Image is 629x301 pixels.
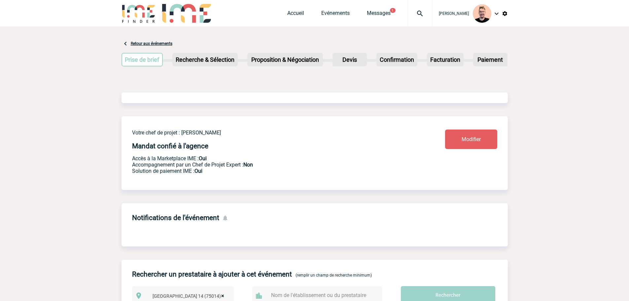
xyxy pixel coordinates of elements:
[173,54,237,66] p: Recherche & Sélection
[321,10,350,19] a: Evénements
[132,130,406,136] p: Votre chef de projet : [PERSON_NAME]
[132,142,208,150] h4: Mandat confié à l'agence
[248,54,322,66] p: Proposition & Négociation
[333,54,366,66] p: Devis
[194,168,202,174] b: Oui
[132,214,219,222] h4: Notifications de l'événement
[199,155,207,162] b: Oui
[122,54,162,66] p: Prise de brief
[132,270,292,278] h4: Rechercher un prestataire à ajouter à cet événement
[377,54,417,66] p: Confirmation
[473,4,491,23] img: 129741-1.png
[474,54,507,66] p: Paiement
[132,155,406,162] p: Accès à la Marketplace IME :
[287,10,304,19] a: Accueil
[122,4,156,23] img: IME-Finder
[390,8,396,13] button: 1
[243,162,253,168] b: Non
[221,291,224,301] span: ×
[131,41,172,46] a: Retour aux événements
[269,290,372,300] input: Nom de l'établissement ou du prestataire
[462,136,481,142] span: Modifier
[132,162,406,168] p: Prestation payante
[132,168,406,174] p: Conformité aux process achat client, Prise en charge de la facturation, Mutualisation de plusieur...
[367,10,391,19] a: Messages
[150,291,231,301] span: Paris 14 (75014)
[439,11,469,16] span: [PERSON_NAME]
[428,54,463,66] p: Facturation
[296,273,372,278] span: (remplir un champ de recherche minimum)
